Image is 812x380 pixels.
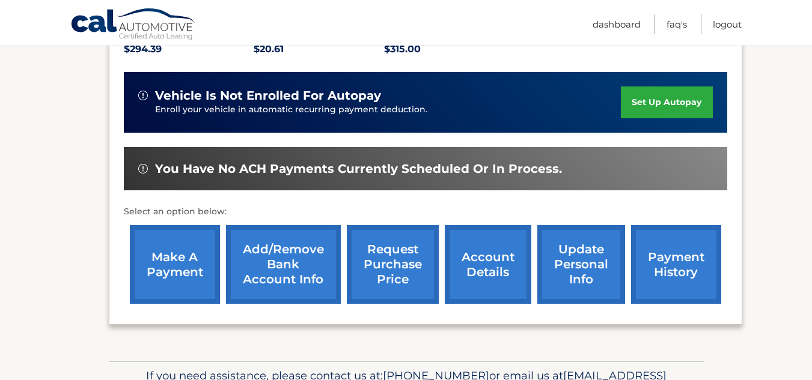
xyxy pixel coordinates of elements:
p: Enroll your vehicle in automatic recurring payment deduction. [155,103,621,116]
a: update personal info [537,225,625,304]
a: Add/Remove bank account info [226,225,341,304]
p: $294.39 [124,41,254,58]
a: request purchase price [347,225,439,304]
a: Logout [713,14,742,34]
a: Cal Automotive [70,8,197,43]
img: alert-white.svg [138,91,148,100]
a: Dashboard [593,14,641,34]
a: account details [445,225,531,304]
a: set up autopay [621,86,712,118]
img: alert-white.svg [138,164,148,173]
a: FAQ's [667,14,687,34]
span: vehicle is not enrolled for autopay [155,88,381,103]
a: payment history [631,225,721,304]
span: You have no ACH payments currently scheduled or in process. [155,161,562,176]
p: $315.00 [384,41,514,58]
p: $20.61 [254,41,384,58]
a: make a payment [130,225,220,304]
p: Select an option below: [124,205,727,219]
